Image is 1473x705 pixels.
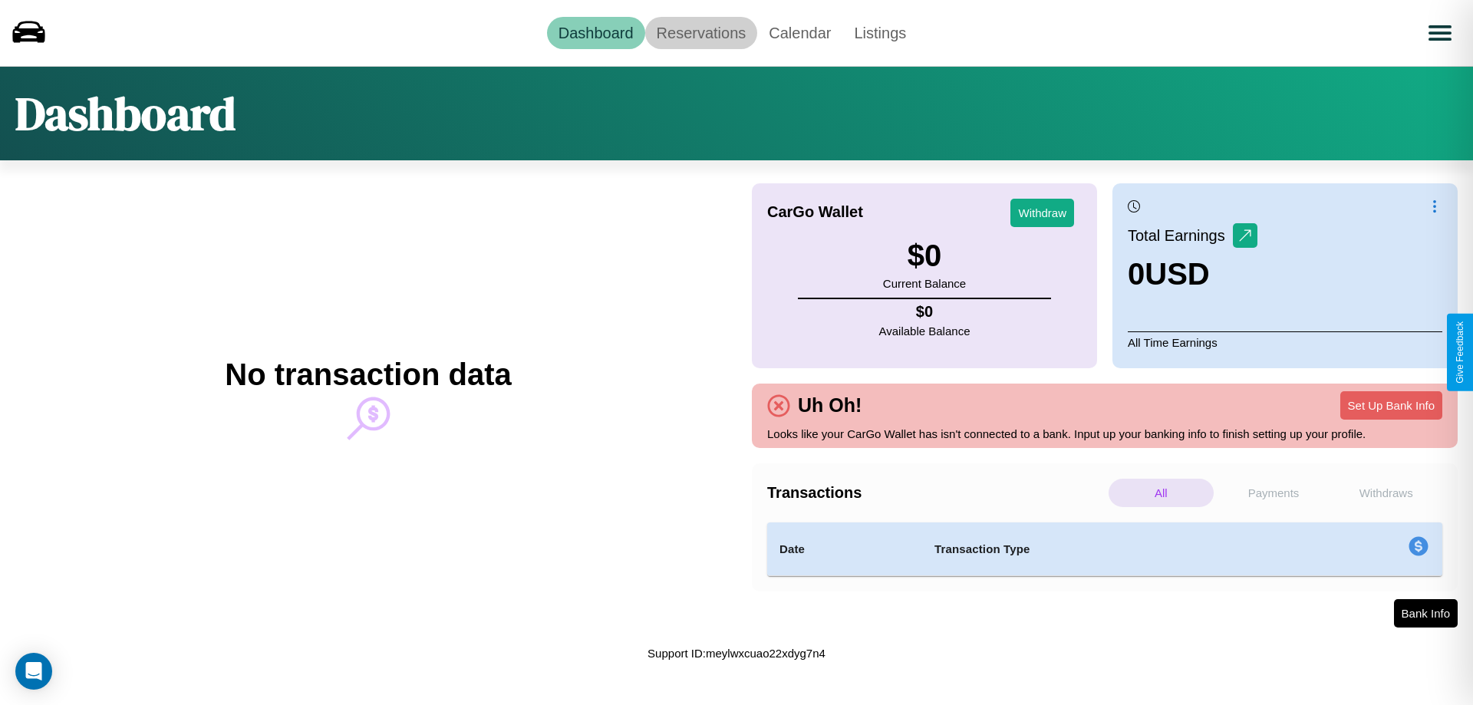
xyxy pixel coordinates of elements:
h1: Dashboard [15,82,236,145]
p: Total Earnings [1128,222,1233,249]
h4: $ 0 [879,303,970,321]
button: Bank Info [1394,599,1458,628]
div: Give Feedback [1455,321,1465,384]
h2: No transaction data [225,357,511,392]
h3: 0 USD [1128,257,1257,292]
h4: Uh Oh! [790,394,869,417]
div: Open Intercom Messenger [15,653,52,690]
button: Withdraw [1010,199,1074,227]
p: Withdraws [1333,479,1438,507]
a: Reservations [645,17,758,49]
p: Available Balance [879,321,970,341]
p: Support ID: meylwxcuao22xdyg7n4 [648,643,825,664]
button: Open menu [1419,12,1461,54]
p: All Time Earnings [1128,331,1442,353]
h4: Transactions [767,484,1105,502]
a: Listings [842,17,918,49]
p: Current Balance [883,273,966,294]
h4: Date [779,540,910,558]
button: Set Up Bank Info [1340,391,1442,420]
a: Dashboard [547,17,645,49]
h3: $ 0 [883,239,966,273]
p: All [1109,479,1214,507]
table: simple table [767,522,1442,576]
h4: Transaction Type [934,540,1283,558]
a: Calendar [757,17,842,49]
p: Looks like your CarGo Wallet has isn't connected to a bank. Input up your banking info to finish ... [767,423,1442,444]
p: Payments [1221,479,1326,507]
h4: CarGo Wallet [767,203,863,221]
